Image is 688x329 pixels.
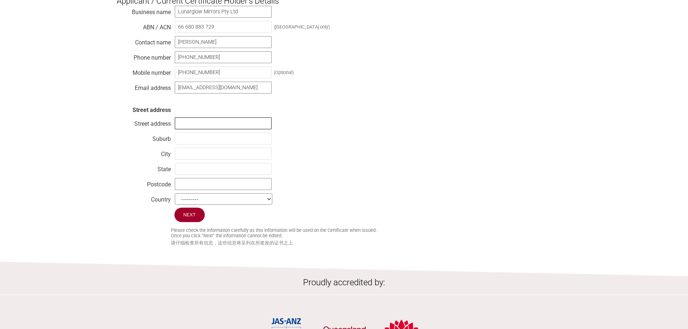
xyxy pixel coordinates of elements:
[117,7,171,14] div: Business name
[274,24,330,30] div: ([GEOGRAPHIC_DATA] only)
[117,194,171,202] div: Country
[117,164,171,171] div: State
[117,68,171,75] div: Mobile number
[171,240,572,246] small: 请仔细检查所有信息，这些信息将呈列在所签发的证书之上.
[117,22,171,29] div: ABN / ACN
[117,37,171,44] div: Contact name
[274,70,294,75] div: (Optional)
[117,134,171,141] div: Suburb
[117,118,171,126] div: Street address
[171,228,572,238] small: Please check the information carefully as this information will be used on the Certificate when i...
[117,83,171,90] div: Email address
[133,107,171,113] strong: Street address
[117,179,171,186] div: Postcode
[174,208,205,222] input: Next
[117,52,171,60] div: Phone number
[117,149,171,156] div: City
